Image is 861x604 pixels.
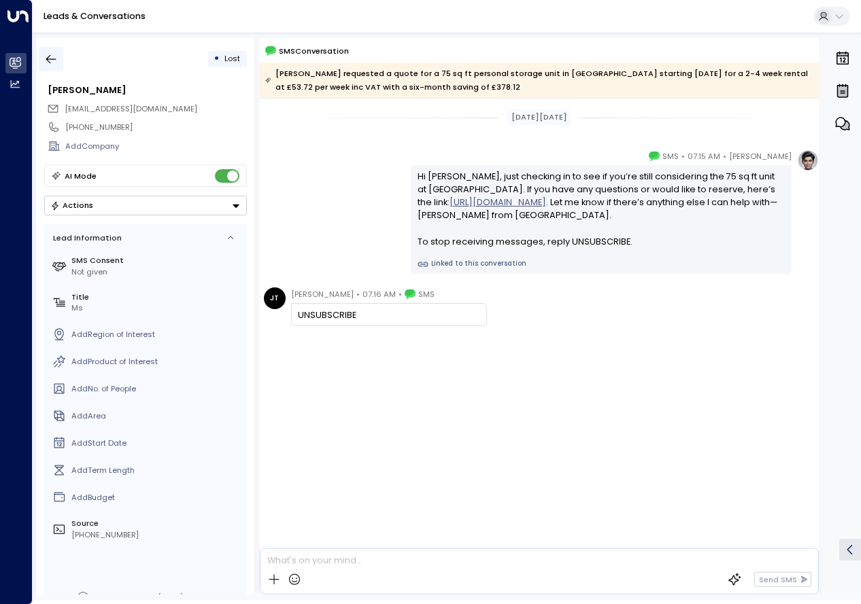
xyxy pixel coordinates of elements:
[797,149,819,171] img: profile-logo.png
[264,287,286,309] div: JT
[65,103,197,114] span: [EMAIL_ADDRESS][DOMAIN_NAME]
[71,266,242,278] div: Not given
[362,287,396,301] span: 07:16 AM
[723,149,726,163] span: •
[688,149,720,163] span: 07:15 AM
[71,383,242,395] div: AddNo. of People
[65,169,97,183] div: AI Mode
[224,53,240,64] span: Lost
[65,141,246,152] div: AddCompany
[279,45,349,57] span: SMS Conversation
[48,84,246,96] div: [PERSON_NAME]
[507,109,572,125] div: [DATE][DATE]
[71,465,242,476] div: AddTerm Length
[50,200,93,210] div: Actions
[71,518,242,529] label: Source
[450,196,546,209] a: [URL][DOMAIN_NAME]
[418,170,786,248] div: Hi [PERSON_NAME], just checking in to see if you’re still considering the 75 sq ft unit at [GEOGR...
[418,287,435,301] span: SMS
[662,149,679,163] span: SMS
[65,103,197,115] span: joebliss99@yahoo.com
[71,529,242,541] div: [PHONE_NUMBER]
[418,259,786,270] a: Linked to this conversation
[71,329,242,340] div: AddRegion of Interest
[71,291,242,303] label: Title
[214,49,220,69] div: •
[729,149,792,163] span: [PERSON_NAME]
[71,255,242,266] label: SMS Consent
[71,410,242,422] div: AddArea
[681,149,685,163] span: •
[71,356,242,368] div: AddProduct of Interest
[49,232,122,244] div: Lead Information
[71,302,242,314] div: Ms
[71,438,242,449] div: AddStart Date
[298,308,479,321] div: UNSUBSCRIBE
[44,10,146,22] a: Leads & Conversations
[65,122,246,133] div: [PHONE_NUMBER]
[356,287,360,301] span: •
[44,196,247,215] button: Actions
[71,492,242,503] div: AddBudget
[265,67,812,94] div: [PERSON_NAME] requested a quote for a 75 sq ft personal storage unit in [GEOGRAPHIC_DATA] startin...
[92,592,216,603] div: Lead created on [DATE] 12:51 am
[399,287,402,301] span: •
[291,287,354,301] span: [PERSON_NAME]
[44,196,247,215] div: Button group with a nested menu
